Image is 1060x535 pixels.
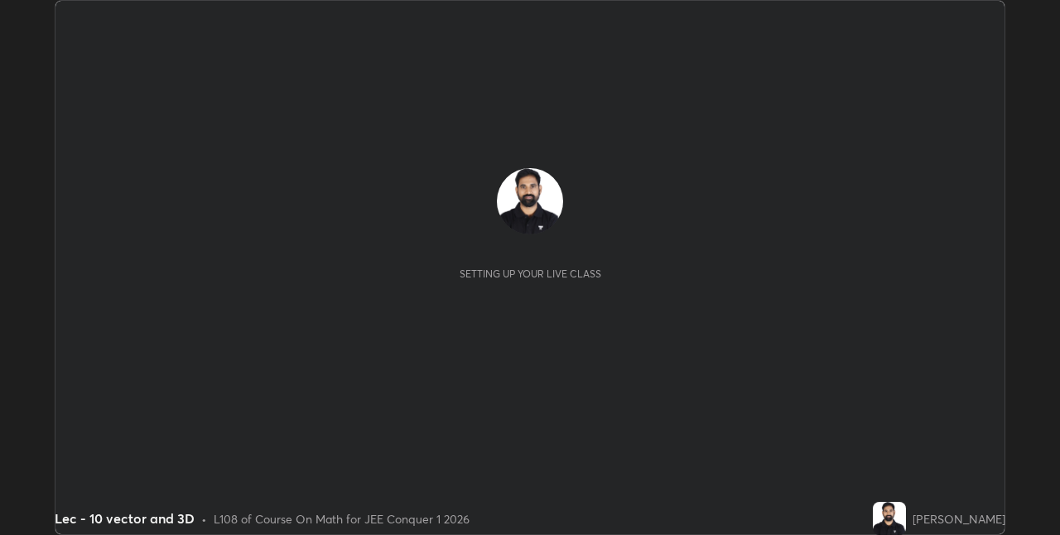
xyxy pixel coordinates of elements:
img: 04b9fe4193d640e3920203b3c5aed7f4.jpg [873,502,906,535]
div: Setting up your live class [460,267,601,280]
img: 04b9fe4193d640e3920203b3c5aed7f4.jpg [497,168,563,234]
div: Lec - 10 vector and 3D [55,508,195,528]
div: L108 of Course On Math for JEE Conquer 1 2026 [214,510,470,528]
div: [PERSON_NAME] [913,510,1005,528]
div: • [201,510,207,528]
